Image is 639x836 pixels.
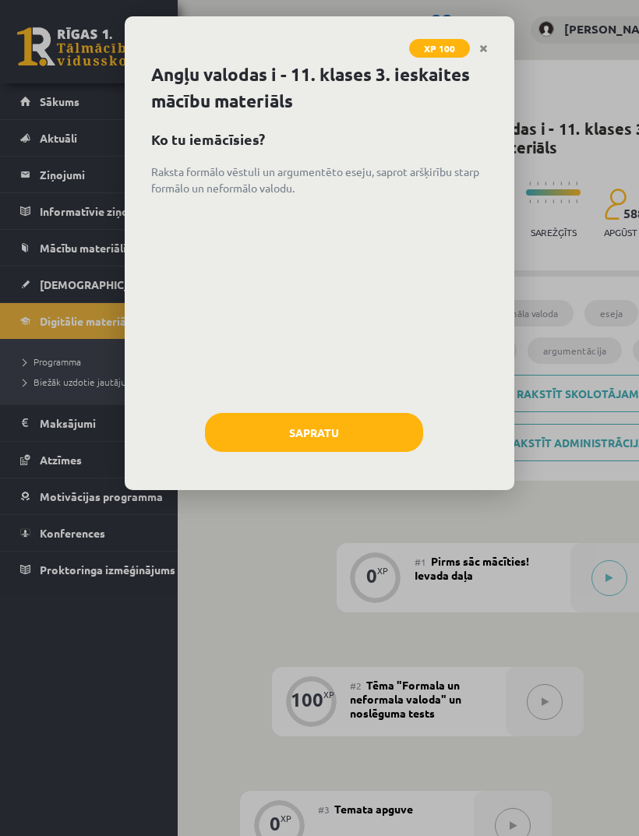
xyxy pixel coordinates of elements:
[151,62,488,115] h1: Angļu valodas i - 11. klases 3. ieskaites mācību materiāls
[151,164,488,196] p: Raksta formālo vēstuli un argumentēto eseju, saprot aršķirību starp formālo un neformālo valodu.
[409,39,470,58] span: XP 100
[205,413,423,452] button: Sapratu
[151,129,488,150] h2: Ko tu iemācīsies?
[470,34,497,64] a: Close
